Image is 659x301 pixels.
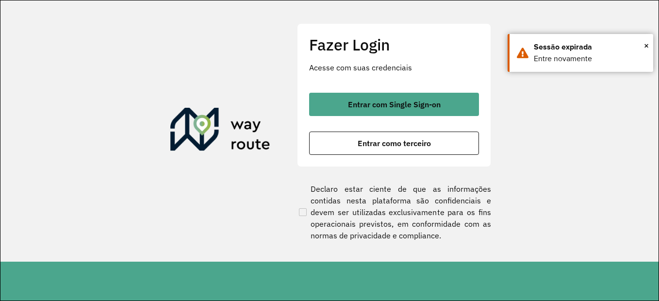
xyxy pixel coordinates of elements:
span: × [644,38,649,53]
span: Entrar com Single Sign-on [348,100,441,108]
button: Close [644,38,649,53]
div: Entre novamente [534,53,646,65]
div: Sessão expirada [534,41,646,53]
button: button [309,132,479,155]
button: button [309,93,479,116]
h2: Fazer Login [309,35,479,54]
label: Declaro estar ciente de que as informações contidas nesta plataforma são confidenciais e devem se... [297,183,491,241]
span: Entrar como terceiro [358,139,431,147]
img: Roteirizador AmbevTech [170,108,270,154]
p: Acesse com suas credenciais [309,62,479,73]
